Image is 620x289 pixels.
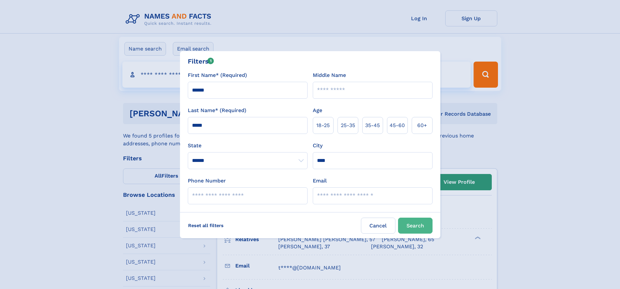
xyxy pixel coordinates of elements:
label: Age [313,107,322,114]
div: Filters [188,56,214,66]
label: Phone Number [188,177,226,185]
label: Last Name* (Required) [188,107,246,114]
label: City [313,142,323,150]
label: Email [313,177,327,185]
button: Search [398,218,433,234]
span: 25‑35 [341,122,355,129]
label: Middle Name [313,71,346,79]
span: 35‑45 [365,122,380,129]
label: State [188,142,308,150]
span: 60+ [417,122,427,129]
label: Cancel [361,218,395,234]
label: First Name* (Required) [188,71,247,79]
label: Reset all filters [184,218,228,233]
span: 18‑25 [316,122,330,129]
span: 45‑60 [390,122,405,129]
